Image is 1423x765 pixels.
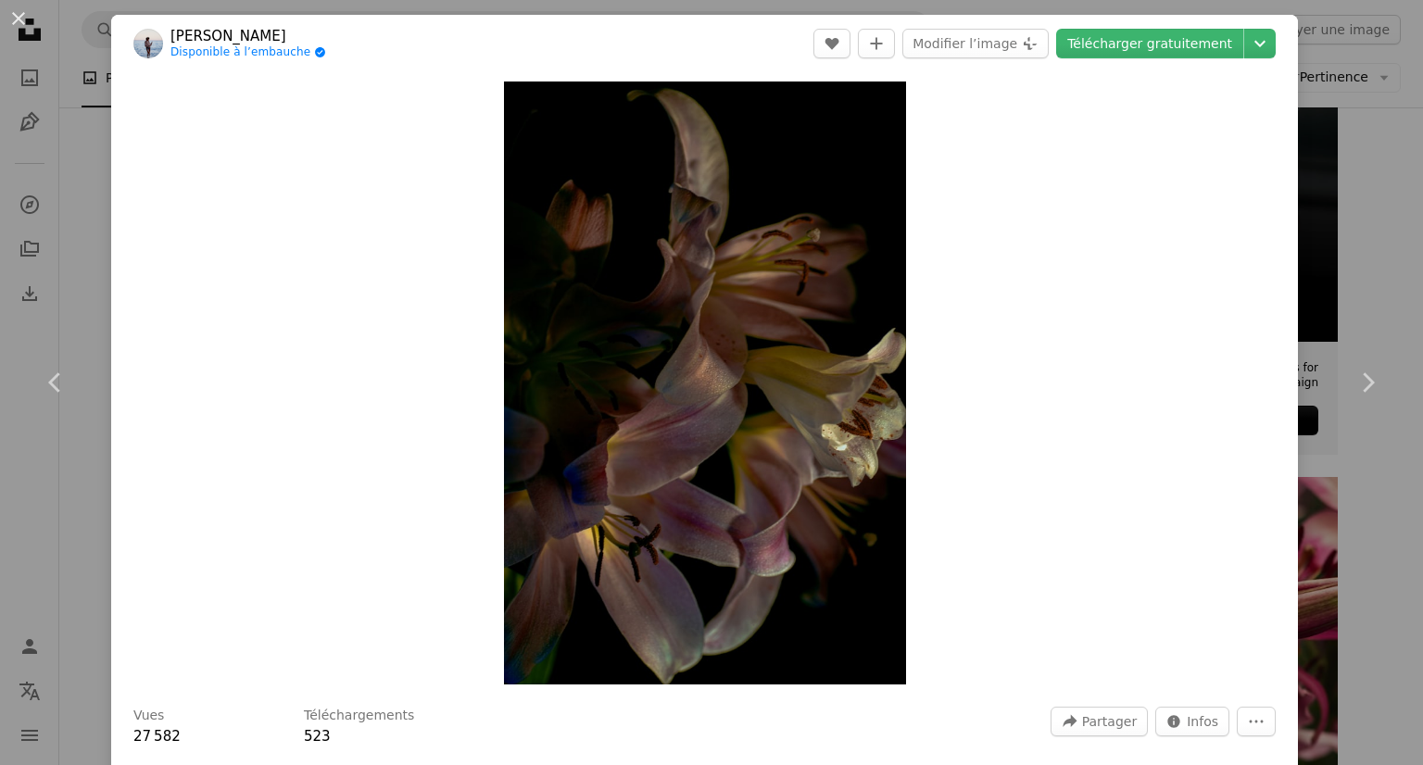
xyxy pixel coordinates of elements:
[1237,707,1276,736] button: Plus d’actions
[1056,29,1243,58] a: Télécharger gratuitement
[504,82,906,684] button: Zoom sur cette image
[304,707,414,725] h3: Téléchargements
[304,728,331,745] span: 523
[1187,708,1218,735] span: Infos
[504,82,906,684] img: un gros plan d’un bouquet de fleurs sur un fond noir
[170,45,326,60] a: Disponible à l’embauche
[1051,707,1148,736] button: Partager cette image
[133,707,164,725] h3: Vues
[1244,29,1276,58] button: Choisissez la taille de téléchargement
[170,27,326,45] a: [PERSON_NAME]
[813,29,850,58] button: J’aime
[1082,708,1137,735] span: Partager
[1155,707,1229,736] button: Statistiques de cette image
[1312,294,1423,471] a: Suivant
[133,728,181,745] span: 27 582
[133,29,163,58] img: Accéder au profil de Klara Kulikova
[902,29,1049,58] button: Modifier l’image
[858,29,895,58] button: Ajouter à la collection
